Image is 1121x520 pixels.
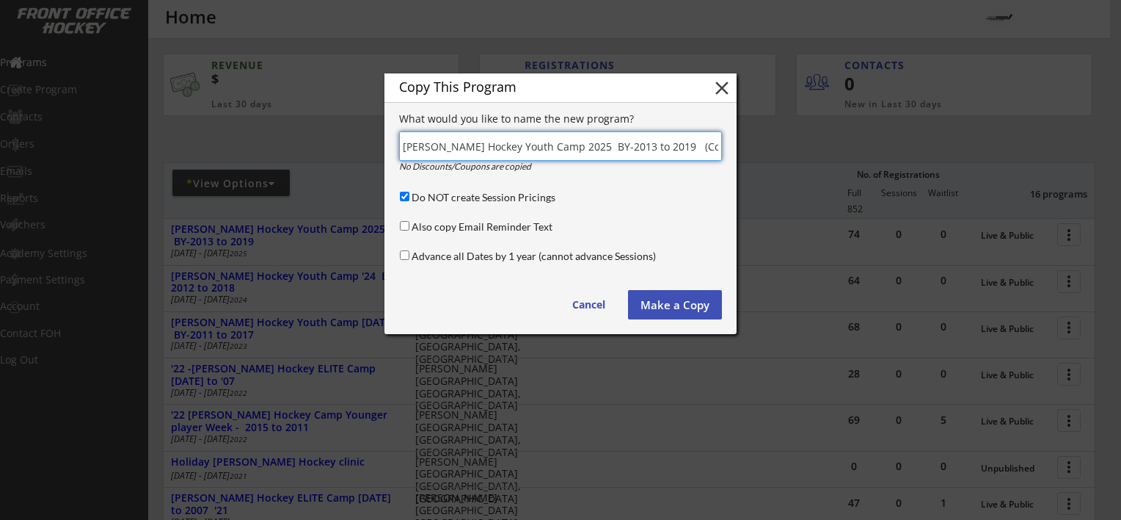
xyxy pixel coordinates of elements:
button: close [711,77,733,99]
label: Do NOT create Session Pricings [412,191,555,203]
div: What would you like to name the new program? [399,114,722,124]
label: Advance all Dates by 1 year (cannot advance Sessions) [412,250,656,262]
div: Copy This Program [399,80,688,93]
label: Also copy Email Reminder Text [412,220,552,233]
button: Cancel [558,290,620,319]
button: Make a Copy [628,290,722,319]
div: No Discounts/Coupons are copied [399,162,616,171]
